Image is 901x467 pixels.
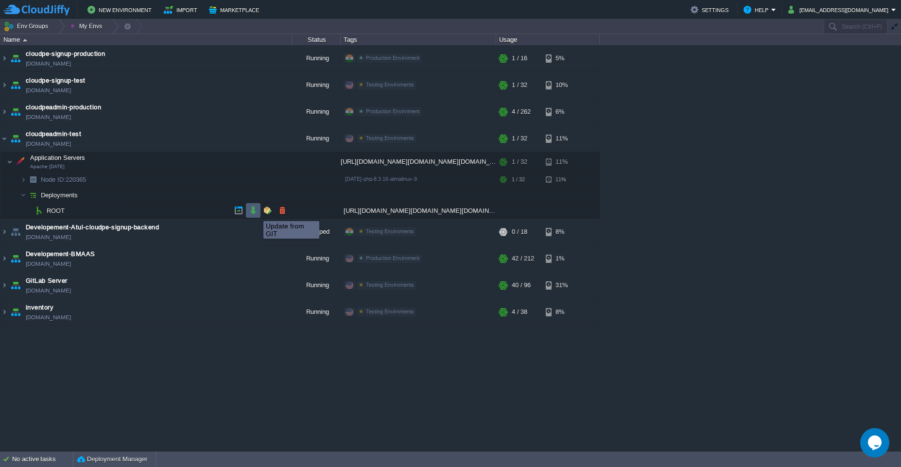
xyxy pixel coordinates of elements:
div: 8% [546,219,577,245]
img: AMDAwAAAACH5BAEAAAAALAAAAAABAAEAAAICRAEAOw== [23,39,27,41]
div: Update from GIT [266,222,317,238]
img: AMDAwAAAACH5BAEAAAAALAAAAAABAAEAAAICRAEAOw== [20,188,26,203]
span: Production Envirnment [366,255,419,261]
a: [DOMAIN_NAME] [26,232,71,242]
a: cloudpeadmin-production [26,103,101,112]
div: No active tasks [12,451,73,467]
span: Testing Envirnments [366,135,414,141]
a: cloudpe-signup-production [26,49,105,59]
a: [DOMAIN_NAME] [26,112,71,122]
img: AMDAwAAAACH5BAEAAAAALAAAAAABAAEAAAICRAEAOw== [9,45,22,71]
div: Stopped [292,219,341,245]
div: Running [292,99,341,125]
span: [DATE]-php-8.3.16-almalinux-9 [345,176,417,182]
a: ROOT [46,207,66,215]
div: 42 / 212 [512,245,534,272]
img: AMDAwAAAACH5BAEAAAAALAAAAAABAAEAAAICRAEAOw== [0,72,8,98]
img: AMDAwAAAACH5BAEAAAAALAAAAAABAAEAAAICRAEAOw== [26,203,32,218]
span: Application Servers [29,154,87,162]
button: My Envs [70,19,105,33]
a: [DOMAIN_NAME] [26,312,71,322]
div: 1 / 16 [512,45,527,71]
div: [URL][DOMAIN_NAME][DOMAIN_NAME][DOMAIN_NAME] [341,203,496,218]
div: 1 / 32 [512,125,527,152]
div: 10% [546,72,577,98]
a: Deployments [40,191,79,199]
img: AMDAwAAAACH5BAEAAAAALAAAAAABAAEAAAICRAEAOw== [9,125,22,152]
div: 0 / 18 [512,219,527,245]
div: 4 / 262 [512,99,531,125]
a: [DOMAIN_NAME] [26,86,71,95]
div: Name [1,34,292,45]
a: [DOMAIN_NAME] [26,139,71,149]
a: Application ServersApache [DATE] [29,154,87,161]
img: AMDAwAAAACH5BAEAAAAALAAAAAABAAEAAAICRAEAOw== [9,299,22,325]
button: [EMAIL_ADDRESS][DOMAIN_NAME] [788,4,891,16]
button: Deployment Manager [77,454,147,464]
a: inventory [26,303,53,312]
div: 5% [546,45,577,71]
div: Running [292,125,341,152]
span: Testing Envirnments [366,309,414,314]
img: AMDAwAAAACH5BAEAAAAALAAAAAABAAEAAAICRAEAOw== [7,152,13,172]
span: Production Envirnment [366,55,419,61]
div: 1% [546,245,577,272]
span: Node ID: [41,176,66,183]
button: Help [744,4,771,16]
img: AMDAwAAAACH5BAEAAAAALAAAAAABAAEAAAICRAEAOw== [0,272,8,298]
div: 31% [546,272,577,298]
div: 1 / 32 [512,152,527,172]
button: Import [164,4,200,16]
div: Running [292,272,341,298]
img: AMDAwAAAACH5BAEAAAAALAAAAAABAAEAAAICRAEAOw== [9,99,22,125]
span: Testing Envirnments [366,228,414,234]
div: Status [293,34,340,45]
button: Settings [691,4,731,16]
img: AMDAwAAAACH5BAEAAAAALAAAAAABAAEAAAICRAEAOw== [26,172,40,187]
div: Usage [497,34,599,45]
div: 1 / 32 [512,172,525,187]
div: 11% [546,152,577,172]
img: AMDAwAAAACH5BAEAAAAALAAAAAABAAEAAAICRAEAOw== [9,245,22,272]
img: AMDAwAAAACH5BAEAAAAALAAAAAABAAEAAAICRAEAOw== [0,245,8,272]
a: Developement-BMAAS [26,249,95,259]
div: Running [292,45,341,71]
a: [DOMAIN_NAME] [26,59,71,69]
a: [DOMAIN_NAME] [26,259,71,269]
div: 40 / 96 [512,272,531,298]
img: AMDAwAAAACH5BAEAAAAALAAAAAABAAEAAAICRAEAOw== [9,72,22,98]
iframe: chat widget [860,428,891,457]
a: cloudpeadmin-test [26,129,81,139]
img: AMDAwAAAACH5BAEAAAAALAAAAAABAAEAAAICRAEAOw== [0,99,8,125]
div: [URL][DOMAIN_NAME][DOMAIN_NAME][DOMAIN_NAME] [341,152,496,172]
a: Node ID:220365 [40,175,87,184]
img: AMDAwAAAACH5BAEAAAAALAAAAAABAAEAAAICRAEAOw== [0,219,8,245]
a: Developement-Atul-cloudpe-signup-backend [26,223,159,232]
button: Marketplace [209,4,262,16]
img: CloudJiffy [3,4,69,16]
div: 11% [546,125,577,152]
a: GitLab Server [26,276,68,286]
span: Testing Envirnments [366,282,414,288]
div: Running [292,72,341,98]
img: AMDAwAAAACH5BAEAAAAALAAAAAABAAEAAAICRAEAOw== [0,299,8,325]
img: AMDAwAAAACH5BAEAAAAALAAAAAABAAEAAAICRAEAOw== [0,45,8,71]
a: cloudpe-signup-test [26,76,86,86]
a: [DOMAIN_NAME] [26,286,71,295]
div: 4 / 38 [512,299,527,325]
img: AMDAwAAAACH5BAEAAAAALAAAAAABAAEAAAICRAEAOw== [26,188,40,203]
div: Running [292,245,341,272]
img: AMDAwAAAACH5BAEAAAAALAAAAAABAAEAAAICRAEAOw== [0,125,8,152]
span: 220365 [40,175,87,184]
div: Tags [341,34,496,45]
div: 1 / 32 [512,72,527,98]
div: 8% [546,299,577,325]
